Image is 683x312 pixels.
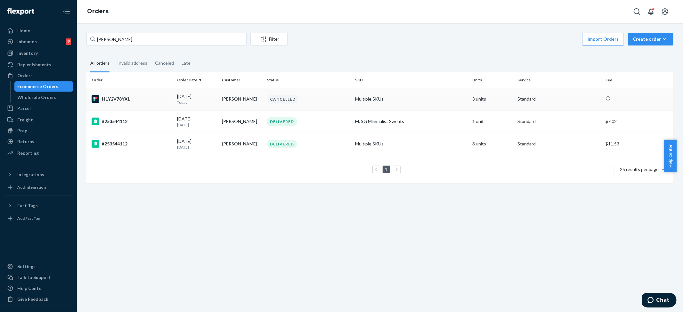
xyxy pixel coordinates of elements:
[630,5,643,18] button: Open Search Box
[17,202,38,209] div: Fast Tags
[17,50,38,56] div: Inventory
[645,5,657,18] button: Open notifications
[4,60,73,70] a: Replenishments
[17,105,31,111] div: Parcel
[659,5,671,18] button: Open account menu
[664,140,677,172] button: Help Center
[628,33,673,45] button: Create order
[18,94,57,101] div: Wholesale Orders
[4,272,73,283] button: Talk to Support
[267,117,297,126] div: DELIVERED
[353,88,470,110] td: Multiple SKUs
[620,167,659,172] span: 25 results per page
[182,55,191,71] div: Late
[642,293,677,309] iframe: Opens a widget where you can chat to one of our agents
[517,118,600,125] p: Standard
[155,55,174,71] div: Canceled
[517,141,600,147] p: Standard
[175,72,220,88] th: Order Date
[17,274,51,281] div: Talk to Support
[4,48,73,58] a: Inventory
[177,144,217,150] p: [DATE]
[17,127,27,134] div: Prep
[355,118,468,125] div: M. SG Minimalist Sweats
[4,148,73,158] a: Reporting
[515,72,603,88] th: Service
[4,103,73,113] a: Parcel
[7,8,34,15] img: Flexport logo
[177,100,217,105] p: Today
[603,133,673,155] td: $11.53
[353,72,470,88] th: SKU
[60,5,73,18] button: Close Navigation
[222,77,262,83] div: Customer
[177,116,217,127] div: [DATE]
[582,33,624,45] button: Import Orders
[470,72,515,88] th: Units
[82,2,114,21] ol: breadcrumbs
[86,33,247,45] input: Search orders
[4,70,73,81] a: Orders
[18,83,59,90] div: Ecommerce Orders
[470,133,515,155] td: 3 units
[4,136,73,147] a: Returns
[603,72,673,88] th: Fee
[264,72,353,88] th: Status
[267,95,298,103] div: CANCELLED
[17,285,43,291] div: Help Center
[633,36,669,42] div: Create order
[470,88,515,110] td: 3 units
[17,117,33,123] div: Freight
[4,182,73,193] a: Add Integration
[4,37,73,47] a: Inbounds9
[17,185,46,190] div: Add Integration
[603,110,673,133] td: $7.02
[92,95,172,103] div: H1Y2V78YXL
[90,55,110,72] div: All orders
[92,140,172,148] div: #253544112
[17,171,44,178] div: Integrations
[92,118,172,125] div: #253544112
[219,88,264,110] td: [PERSON_NAME]
[4,294,73,304] button: Give Feedback
[66,38,71,45] div: 9
[517,96,600,102] p: Standard
[353,133,470,155] td: Multiple SKUs
[87,8,109,15] a: Orders
[17,138,34,145] div: Returns
[384,167,389,172] a: Page 1 is your current page
[17,38,37,45] div: Inbounds
[17,28,30,34] div: Home
[86,72,175,88] th: Order
[17,72,33,79] div: Orders
[177,93,217,105] div: [DATE]
[4,201,73,211] button: Fast Tags
[117,55,147,71] div: Invalid address
[4,169,73,180] button: Integrations
[4,26,73,36] a: Home
[17,216,40,221] div: Add Fast Tag
[4,213,73,224] a: Add Fast Tag
[470,110,515,133] td: 1 unit
[14,81,73,92] a: Ecommerce Orders
[4,261,73,272] a: Settings
[177,122,217,127] p: [DATE]
[14,92,73,103] a: Wholesale Orders
[4,126,73,136] a: Prep
[250,33,288,45] button: Filter
[17,263,36,270] div: Settings
[251,36,287,42] div: Filter
[219,110,264,133] td: [PERSON_NAME]
[177,138,217,150] div: [DATE]
[267,140,297,148] div: DELIVERED
[219,133,264,155] td: [PERSON_NAME]
[17,62,51,68] div: Replenishments
[17,150,39,156] div: Reporting
[17,296,48,302] div: Give Feedback
[4,283,73,293] a: Help Center
[4,115,73,125] a: Freight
